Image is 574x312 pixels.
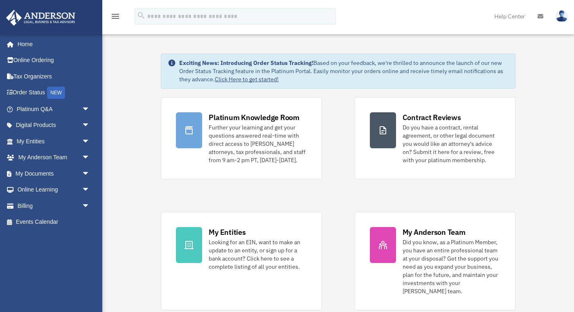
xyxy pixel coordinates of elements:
[6,85,102,101] a: Order StatusNEW
[179,59,313,67] strong: Exciting News: Introducing Order Status Tracking!
[6,68,102,85] a: Tax Organizers
[82,182,98,198] span: arrow_drop_down
[403,227,466,237] div: My Anderson Team
[355,97,515,179] a: Contract Reviews Do you have a contract, rental agreement, or other legal document you would like...
[355,212,515,310] a: My Anderson Team Did you know, as a Platinum Member, you have an entire professional team at your...
[6,36,98,52] a: Home
[6,182,102,198] a: Online Learningarrow_drop_down
[6,165,102,182] a: My Documentsarrow_drop_down
[161,212,322,310] a: My Entities Looking for an EIN, want to make an update to an entity, or sign up for a bank accoun...
[110,11,120,21] i: menu
[403,112,461,123] div: Contract Reviews
[209,227,245,237] div: My Entities
[137,11,146,20] i: search
[556,10,568,22] img: User Pic
[6,149,102,166] a: My Anderson Teamarrow_drop_down
[209,238,306,271] div: Looking for an EIN, want to make an update to an entity, or sign up for a bank account? Click her...
[6,101,102,117] a: Platinum Q&Aarrow_drop_down
[82,165,98,182] span: arrow_drop_down
[209,123,306,164] div: Further your learning and get your questions answered real-time with direct access to [PERSON_NAM...
[4,10,78,26] img: Anderson Advisors Platinum Portal
[403,238,500,295] div: Did you know, as a Platinum Member, you have an entire professional team at your disposal? Get th...
[161,97,322,179] a: Platinum Knowledge Room Further your learning and get your questions answered real-time with dire...
[209,112,299,123] div: Platinum Knowledge Room
[6,133,102,149] a: My Entitiesarrow_drop_down
[82,117,98,134] span: arrow_drop_down
[6,214,102,230] a: Events Calendar
[403,123,500,164] div: Do you have a contract, rental agreement, or other legal document you would like an attorney's ad...
[82,149,98,166] span: arrow_drop_down
[6,198,102,214] a: Billingarrow_drop_down
[6,52,102,69] a: Online Ordering
[110,14,120,21] a: menu
[82,198,98,214] span: arrow_drop_down
[6,117,102,134] a: Digital Productsarrow_drop_down
[82,101,98,118] span: arrow_drop_down
[47,87,65,99] div: NEW
[215,76,279,83] a: Click Here to get started!
[82,133,98,150] span: arrow_drop_down
[179,59,508,83] div: Based on your feedback, we're thrilled to announce the launch of our new Order Status Tracking fe...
